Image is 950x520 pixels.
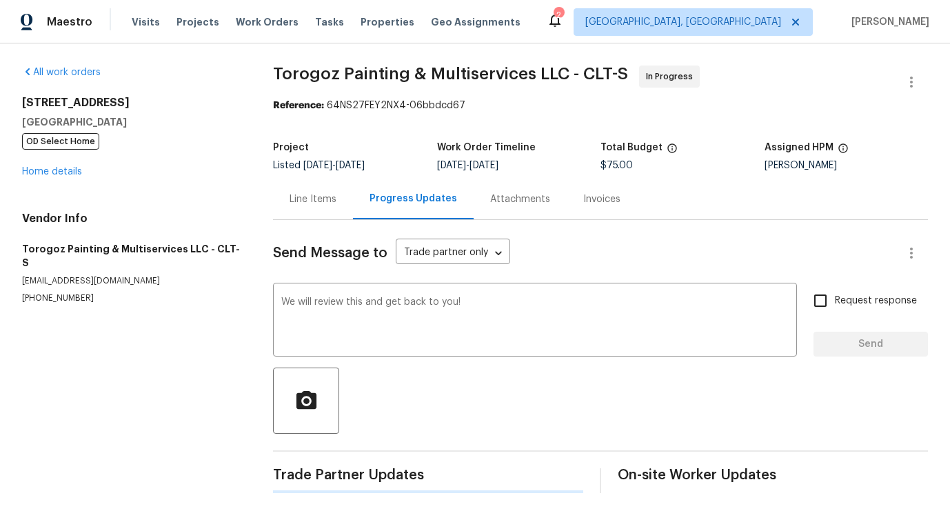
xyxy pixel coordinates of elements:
[431,15,521,29] span: Geo Assignments
[396,242,510,265] div: Trade partner only
[600,143,663,152] h5: Total Budget
[132,15,160,29] span: Visits
[646,70,698,83] span: In Progress
[273,468,583,482] span: Trade Partner Updates
[765,161,929,170] div: [PERSON_NAME]
[22,212,240,226] h4: Vendor Info
[281,297,789,346] textarea: We will review this and get back to you!
[600,161,633,170] span: $75.00
[370,192,457,206] div: Progress Updates
[273,246,387,260] span: Send Message to
[437,143,536,152] h5: Work Order Timeline
[47,15,92,29] span: Maestro
[437,161,466,170] span: [DATE]
[667,143,678,161] span: The total cost of line items that have been proposed by Opendoor. This sum includes line items th...
[315,17,344,27] span: Tasks
[585,15,781,29] span: [GEOGRAPHIC_DATA], [GEOGRAPHIC_DATA]
[22,167,82,177] a: Home details
[22,96,240,110] h2: [STREET_ADDRESS]
[273,161,365,170] span: Listed
[835,294,917,308] span: Request response
[336,161,365,170] span: [DATE]
[273,99,928,112] div: 64NS27FEY2NX4-06bbdcd67
[22,133,99,150] span: OD Select Home
[618,468,928,482] span: On-site Worker Updates
[22,115,240,129] h5: [GEOGRAPHIC_DATA]
[437,161,498,170] span: -
[303,161,332,170] span: [DATE]
[846,15,929,29] span: [PERSON_NAME]
[303,161,365,170] span: -
[273,66,628,82] span: Torogoz Painting & Multiservices LLC - CLT-S
[838,143,849,161] span: The hpm assigned to this work order.
[469,161,498,170] span: [DATE]
[22,242,240,270] h5: Torogoz Painting & Multiservices LLC - CLT-S
[583,192,620,206] div: Invoices
[273,143,309,152] h5: Project
[290,192,336,206] div: Line Items
[361,15,414,29] span: Properties
[765,143,833,152] h5: Assigned HPM
[22,68,101,77] a: All work orders
[22,292,240,304] p: [PHONE_NUMBER]
[490,192,550,206] div: Attachments
[176,15,219,29] span: Projects
[273,101,324,110] b: Reference:
[236,15,299,29] span: Work Orders
[22,275,240,287] p: [EMAIL_ADDRESS][DOMAIN_NAME]
[554,8,563,22] div: 2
